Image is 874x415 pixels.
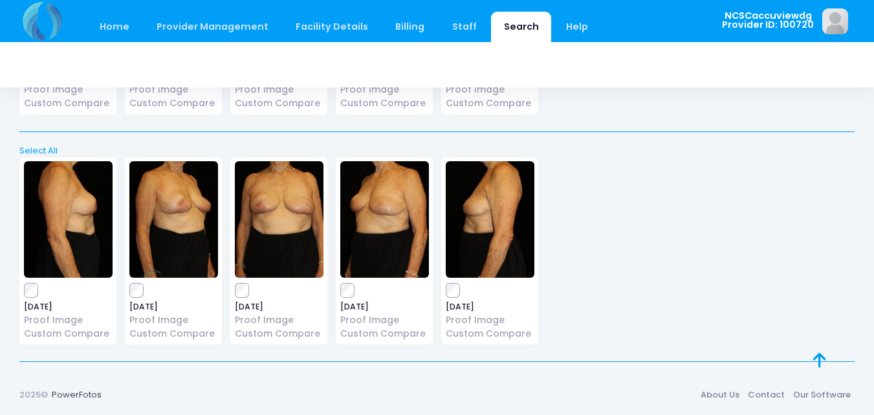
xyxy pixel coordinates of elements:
[340,327,429,341] a: Custom Compare
[743,383,789,407] a: Contact
[235,161,323,278] img: image
[144,12,281,42] a: Provider Management
[822,8,848,34] img: image
[439,12,489,42] a: Staff
[129,96,218,110] a: Custom Compare
[383,12,437,42] a: Billing
[19,388,48,401] span: 2025©
[235,96,323,110] a: Custom Compare
[16,144,859,157] a: Select All
[446,327,534,341] a: Custom Compare
[340,83,429,96] a: Proof Image
[24,83,113,96] a: Proof Image
[24,313,113,327] a: Proof Image
[789,383,855,407] a: Our Software
[24,161,113,278] img: image
[722,11,814,30] span: NCSCaccuviewdg Provider ID: 100720
[446,83,534,96] a: Proof Image
[340,313,429,327] a: Proof Image
[446,161,534,278] img: image
[129,327,218,341] a: Custom Compare
[235,327,323,341] a: Custom Compare
[491,12,551,42] a: Search
[129,313,218,327] a: Proof Image
[129,303,218,311] span: [DATE]
[235,83,323,96] a: Proof Image
[87,12,142,42] a: Home
[446,303,534,311] span: [DATE]
[446,313,534,327] a: Proof Image
[129,83,218,96] a: Proof Image
[52,388,102,401] a: PowerFotos
[554,12,601,42] a: Help
[235,303,323,311] span: [DATE]
[340,161,429,278] img: image
[340,96,429,110] a: Custom Compare
[446,96,534,110] a: Custom Compare
[24,303,113,311] span: [DATE]
[283,12,381,42] a: Facility Details
[235,313,323,327] a: Proof Image
[24,327,113,341] a: Custom Compare
[696,383,743,407] a: About Us
[24,96,113,110] a: Custom Compare
[129,161,218,278] img: image
[340,303,429,311] span: [DATE]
